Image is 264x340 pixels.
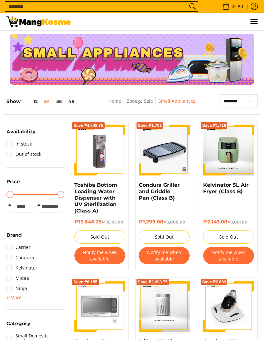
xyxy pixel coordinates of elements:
ul: Customer Navigation [77,13,258,30]
a: Kelvinator 5L Air Fryer (Class B) [203,182,249,194]
img: Small Appliances l Mang Kosme: Home Appliances Warehouse Sale | Page 3 [6,16,71,27]
a: Ninja [6,283,27,294]
button: 48 [65,99,78,104]
a: Midea [6,273,29,283]
a: Kelvinator [6,263,37,273]
a: Toshiba Bottom Loading Water Dispenser with UV Sterilization (Class A) [74,182,117,214]
span: Save ₱4,548.75 [73,124,103,127]
button: Menu [250,13,258,30]
a: Carrier [6,242,31,252]
span: Save ₱2,998.75 [138,280,168,284]
span: ₱0 [237,4,244,9]
button: Search [187,2,198,11]
a: Condura [6,252,34,263]
img: Toshiba Bottom Loading Water Dispenser with UV Sterilization (Class A) [74,125,125,175]
button: Notify me when available [74,247,125,264]
span: Save ₱6,155 [73,280,98,284]
summary: Open [6,294,22,301]
button: Notify me when available [139,247,190,264]
span: • [221,3,245,10]
nav: Breadcrumbs [92,97,212,112]
del: ₱18,195.00 [101,220,123,224]
h5: Show [6,99,78,105]
span: + More [6,295,22,300]
img: kelvinator-5-liter-air-fryer-matte-light-green-front-view-mang-kosme [203,125,254,175]
span: Availability [6,129,35,134]
summary: Open [6,321,30,331]
button: Notify me when available [203,247,254,264]
span: Brand [6,232,22,237]
del: ₱3,000.00 [163,220,185,224]
button: Sold Out [139,230,190,244]
img: Condura UV Bed Vacuum Cleaner (Class B) [203,281,254,332]
del: ₱3,861.00 [227,220,248,224]
span: Save ₱2,609 [202,280,226,284]
h6: ₱1,299.00 [139,219,190,225]
summary: Open [6,179,20,189]
img: condura-griller-and-griddle-pan-class-b1-right-side-view-mang-kosme [139,125,190,175]
h6: ₱2,145.00 [203,219,254,225]
a: Condura Griller and Griddle Pan (Class B) [139,182,180,201]
span: ₱ [6,203,13,209]
a: Home [108,98,121,104]
button: Sold Out [74,230,125,244]
button: 12 [21,99,41,104]
button: 36 [53,99,65,104]
a: Small Appliances [158,98,195,104]
nav: Main Menu [77,13,258,30]
a: In stock [6,139,32,149]
span: ₱ [35,203,42,209]
a: Out of stock [6,149,41,159]
span: Price [6,179,20,184]
span: Save ₱1,701 [138,124,162,127]
span: Save ₱1,716 [202,124,226,127]
img: condura-large-capacity-42-liter-microwave-oven-full-view-mang-kosme [74,281,125,332]
h6: ₱13,646.25 [74,219,125,225]
img: midea-air purifier-with UV-technology-front-view-mang-kosme [139,281,190,332]
summary: Open [6,129,35,139]
button: Sold Out [203,230,254,244]
span: 0 [231,4,235,9]
a: Bodega Sale [127,98,153,104]
summary: Open [6,232,22,242]
span: Category [6,321,30,326]
button: 24 [41,99,53,104]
